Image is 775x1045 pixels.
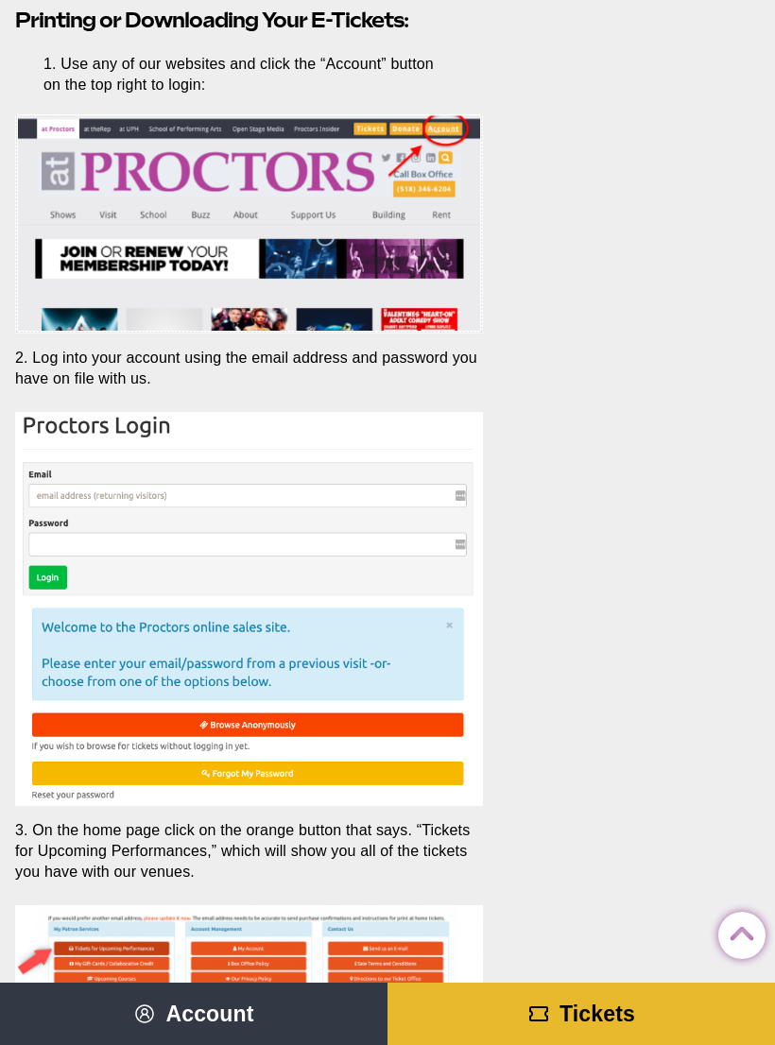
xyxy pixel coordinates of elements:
[560,1002,635,1026] span: Tickets
[15,8,408,32] strong: Printing or Downloading Your E-Tickets:
[15,412,483,806] img: Graphical user interface, application Description automatically generated
[43,54,455,95] li: Use any of our websites and click the “Account” button on the top right to login:
[718,913,756,951] a: Back to Top
[15,348,483,389] p: 2. Log into your account using the email address and password you have on file with us.
[15,114,483,334] img: Graphical user interface, website Description automatically generated
[15,820,483,882] p: 3. On the home page click on the orange button that says. “Tickets for Upcoming Performances,” wh...
[165,1002,253,1026] span: Account
[387,983,775,1045] a: Tickets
